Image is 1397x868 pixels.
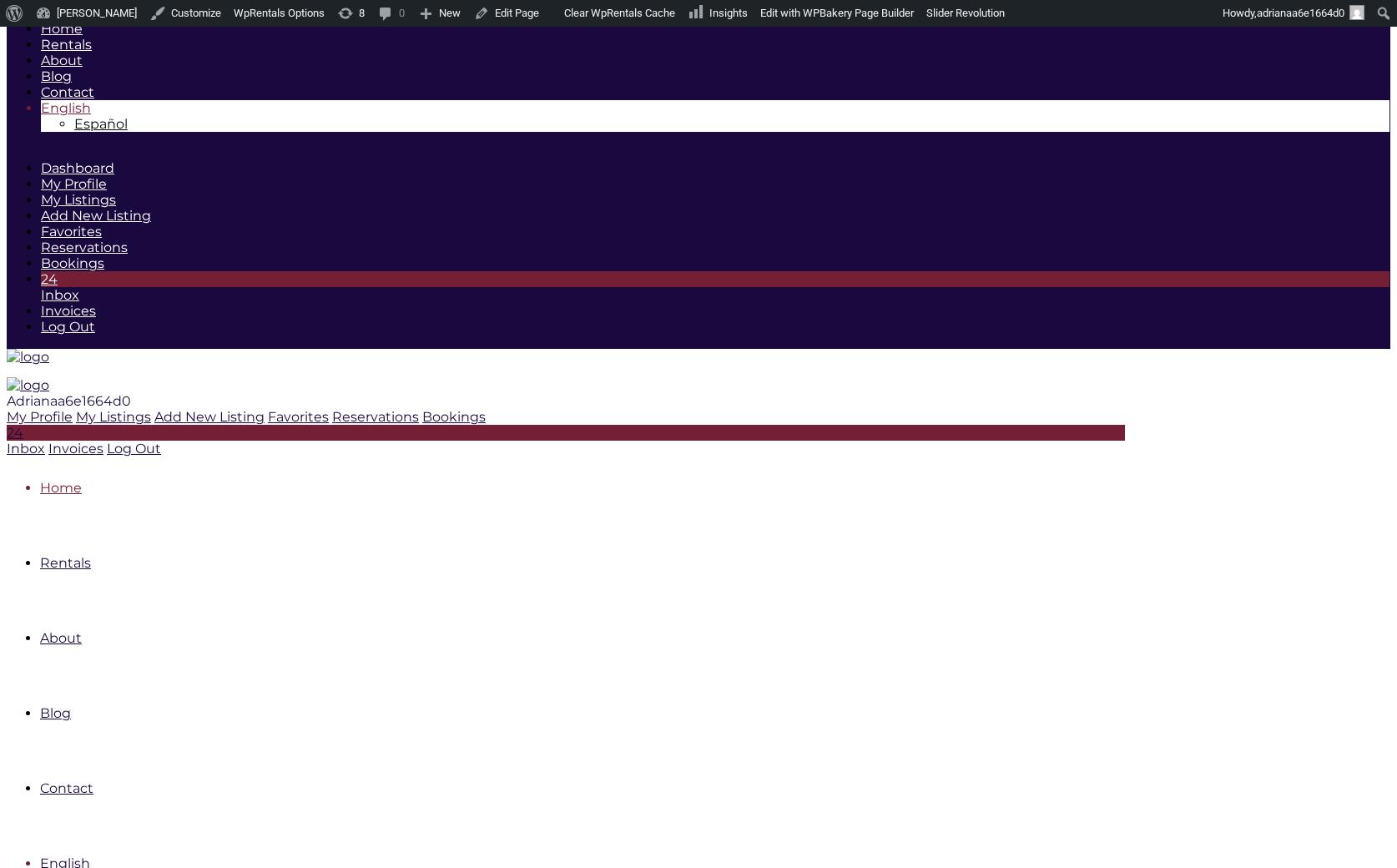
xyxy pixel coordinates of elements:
a: 24 Inbox [7,425,1125,457]
a: Reservations [332,409,419,425]
a: My Listings [76,409,151,425]
a: Reservations [41,240,128,255]
a: About [40,630,82,646]
a: My Listings [41,192,116,208]
a: Contact [41,84,94,100]
a: Rentals [41,37,92,53]
a: Switch to Español [74,116,128,132]
a: Log Out [107,441,161,457]
a: Home [41,21,83,37]
a: About [41,53,83,68]
a: Switch to English [41,100,91,116]
a: Rentals [40,555,91,571]
a: Log Out [41,319,95,335]
span: Slider Revolution [926,7,1005,19]
a: Home [40,480,82,496]
a: Bookings [422,409,486,425]
a: My Profile [41,176,107,192]
a: Favorites [41,224,102,240]
span: Adrianaa6e1664d0 [7,393,131,409]
a: My Profile [7,409,73,425]
a: Dashboard [41,160,114,176]
div: 24 [41,271,1389,287]
a: Contact [40,780,93,796]
a: Blog [40,705,71,721]
a: Add New Listing [41,208,151,224]
a: Invoices [48,441,103,457]
span: Español [74,116,128,132]
a: Favorites [268,409,329,425]
img: logo [7,377,49,393]
a: Add New Listing [154,409,265,425]
a: Bookings [41,255,104,271]
a: Blog [41,68,72,84]
img: logo [7,349,49,365]
a: 24Inbox [41,271,1389,303]
span: English [41,100,91,116]
div: 24 [7,425,1125,441]
span: adrianaa6e1664d0 [1257,7,1344,19]
a: Invoices [41,303,96,319]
